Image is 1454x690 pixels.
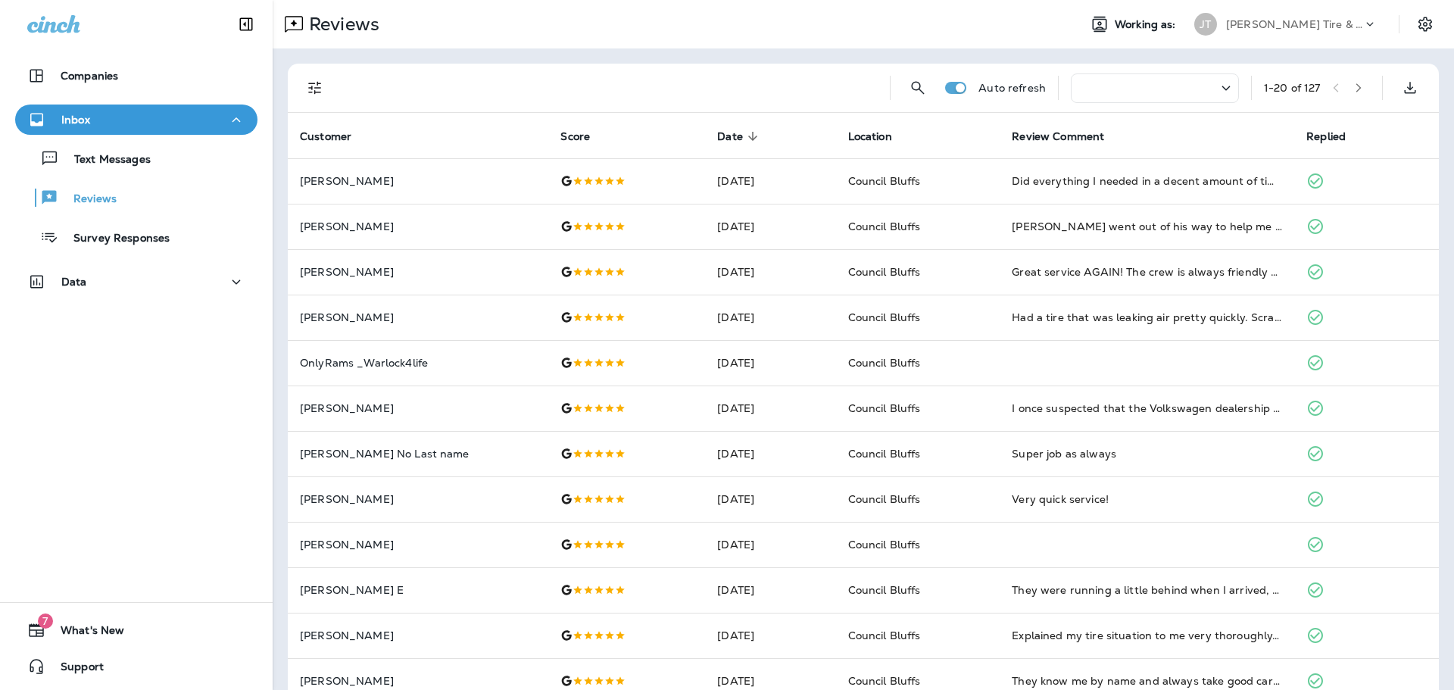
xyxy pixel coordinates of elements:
[1012,401,1282,416] div: I once suspected that the Volkswagen dealership was trying to rip me off and brought my Golf to J...
[1306,130,1365,143] span: Replied
[848,492,921,506] span: Council Bluffs
[848,174,921,188] span: Council Bluffs
[61,114,90,126] p: Inbox
[705,295,835,340] td: [DATE]
[61,276,87,288] p: Data
[15,651,257,682] button: Support
[300,493,536,505] p: [PERSON_NAME]
[300,311,536,323] p: [PERSON_NAME]
[225,9,267,39] button: Collapse Sidebar
[300,266,536,278] p: [PERSON_NAME]
[1012,219,1282,234] div: Jacob went out of his way to help me out this morning! Excellent service and Excellent staff. Tha...
[903,73,933,103] button: Search Reviews
[38,614,53,629] span: 7
[15,142,257,174] button: Text Messages
[15,267,257,297] button: Data
[300,357,536,369] p: OnlyRams _Warlock4life
[300,448,536,460] p: [PERSON_NAME] No Last name
[560,130,610,143] span: Score
[705,522,835,567] td: [DATE]
[705,386,835,431] td: [DATE]
[705,613,835,658] td: [DATE]
[1012,673,1282,688] div: They know me by name and always take good care of me!
[705,204,835,249] td: [DATE]
[15,61,257,91] button: Companies
[15,221,257,253] button: Survey Responses
[300,130,371,143] span: Customer
[1395,73,1425,103] button: Export as CSV
[1012,130,1124,143] span: Review Comment
[15,615,257,645] button: 7What's New
[1012,130,1104,143] span: Review Comment
[705,476,835,522] td: [DATE]
[1012,264,1282,279] div: Great service AGAIN! The crew is always friendly with a sense of humor. And the mechanics know wh...
[1012,446,1282,461] div: Super job as always
[705,431,835,476] td: [DATE]
[300,175,536,187] p: [PERSON_NAME]
[848,130,912,143] span: Location
[848,130,892,143] span: Location
[705,158,835,204] td: [DATE]
[59,153,151,167] p: Text Messages
[1264,82,1321,94] div: 1 - 20 of 127
[848,447,921,461] span: Council Bluffs
[300,675,536,687] p: [PERSON_NAME]
[1012,582,1282,598] div: They were running a little behind when I arrived, but they were upfront about it and still tried ...
[848,220,921,233] span: Council Bluffs
[300,73,330,103] button: Filters
[705,340,835,386] td: [DATE]
[1012,492,1282,507] div: Very quick service!
[848,538,921,551] span: Council Bluffs
[300,629,536,642] p: [PERSON_NAME]
[1012,173,1282,189] div: Did everything I needed in a decent amount of time and kept me informed of the progress. Plus the...
[300,402,536,414] p: [PERSON_NAME]
[1306,130,1346,143] span: Replied
[848,629,921,642] span: Council Bluffs
[560,130,590,143] span: Score
[15,182,257,214] button: Reviews
[1115,18,1179,31] span: Working as:
[1226,18,1362,30] p: [PERSON_NAME] Tire & Auto
[58,232,170,246] p: Survey Responses
[15,105,257,135] button: Inbox
[848,674,921,688] span: Council Bluffs
[45,660,104,679] span: Support
[58,192,117,207] p: Reviews
[1194,13,1217,36] div: JT
[848,356,921,370] span: Council Bluffs
[1012,310,1282,325] div: Had a tire that was leaking air pretty quickly. Scrambling around to find a place around 430pm. W...
[300,584,536,596] p: [PERSON_NAME] E
[45,624,124,642] span: What's New
[303,13,379,36] p: Reviews
[717,130,763,143] span: Date
[848,311,921,324] span: Council Bluffs
[848,401,921,415] span: Council Bluffs
[1412,11,1439,38] button: Settings
[848,265,921,279] span: Council Bluffs
[705,567,835,613] td: [DATE]
[300,539,536,551] p: [PERSON_NAME]
[705,249,835,295] td: [DATE]
[717,130,743,143] span: Date
[978,82,1046,94] p: Auto refresh
[1012,628,1282,643] div: Explained my tire situation to me very thoroughly. Their parking lot was full of vehicles so I kn...
[61,70,118,82] p: Companies
[300,130,351,143] span: Customer
[848,583,921,597] span: Council Bluffs
[300,220,536,233] p: [PERSON_NAME]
